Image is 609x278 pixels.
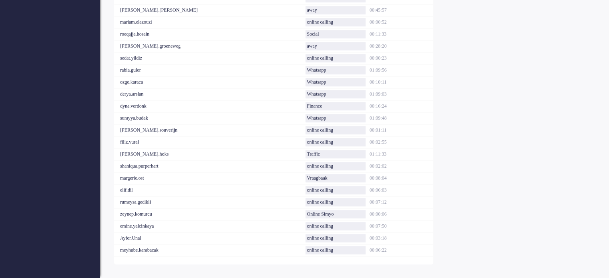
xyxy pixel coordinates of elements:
div: Whatsapp [306,90,365,98]
div: 00:02:02 [370,160,433,172]
div: elif.dil [114,184,306,196]
div: roeqajja.hosain [114,28,306,40]
div: Vraagbaak [306,174,365,182]
div: online calling [306,234,365,242]
div: 00:10:11 [370,76,433,88]
div: Ayfer.Unal [114,232,306,244]
div: 01:09:56 [370,64,433,76]
div: Whatsapp [306,66,365,74]
div: zeynep.komurcu [114,208,306,220]
div: 00:01:11 [370,124,433,136]
div: 01:09:03 [370,88,433,100]
div: 00:03:18 [370,232,433,244]
div: online calling [306,162,365,170]
div: 00:00:06 [370,208,433,220]
div: 00:06:22 [370,244,433,256]
div: 00:06:03 [370,184,433,196]
div: 00:11:33 [370,28,433,40]
div: filiz.vural [114,136,306,148]
div: Social [306,30,365,38]
div: 00:00:23 [370,52,433,64]
div: sedat.yildiz [114,52,306,64]
div: rabia.guler [114,64,306,76]
div: meyhube.karabacak [114,244,306,256]
div: 00:28:20 [370,40,433,52]
div: online calling [306,198,365,206]
div: online calling [306,186,365,194]
div: online calling [306,18,365,26]
div: 00:08:04 [370,172,433,184]
div: away [306,42,365,50]
div: 01:11:33 [370,148,433,160]
div: online calling [306,138,365,146]
div: ozge.karaca [114,76,306,88]
div: [PERSON_NAME].souverijn [114,124,306,136]
div: shaniqua.purperhart [114,160,306,172]
div: online calling [306,126,365,134]
div: [PERSON_NAME].[PERSON_NAME] [114,4,306,16]
div: [PERSON_NAME].hoks [114,148,306,160]
div: margerie.ost [114,172,306,184]
div: 00:07:12 [370,196,433,208]
div: mariam.elazouzi [114,16,306,28]
div: online calling [306,246,365,254]
div: online calling [306,222,365,230]
div: 01:09:48 [370,112,433,124]
div: dyna.verdonk [114,100,306,112]
div: 00:02:55 [370,136,433,148]
div: 00:45:57 [370,4,433,16]
div: Whatsapp [306,114,365,122]
div: Traffic [306,150,365,158]
div: Online Simyo [306,210,365,218]
div: rumeysa.gedikli [114,196,306,208]
div: 00:00:52 [370,16,433,28]
div: Whatsapp [306,78,365,86]
div: derya.arslan [114,88,306,100]
div: online calling [306,54,365,62]
div: Finance [306,102,365,110]
div: emine.yalcinkaya [114,220,306,232]
div: 00:16:24 [370,100,433,112]
div: away [306,6,365,14]
div: [PERSON_NAME].groeneweg [114,40,306,52]
div: 00:07:50 [370,220,433,232]
div: surayya.budak [114,112,306,124]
